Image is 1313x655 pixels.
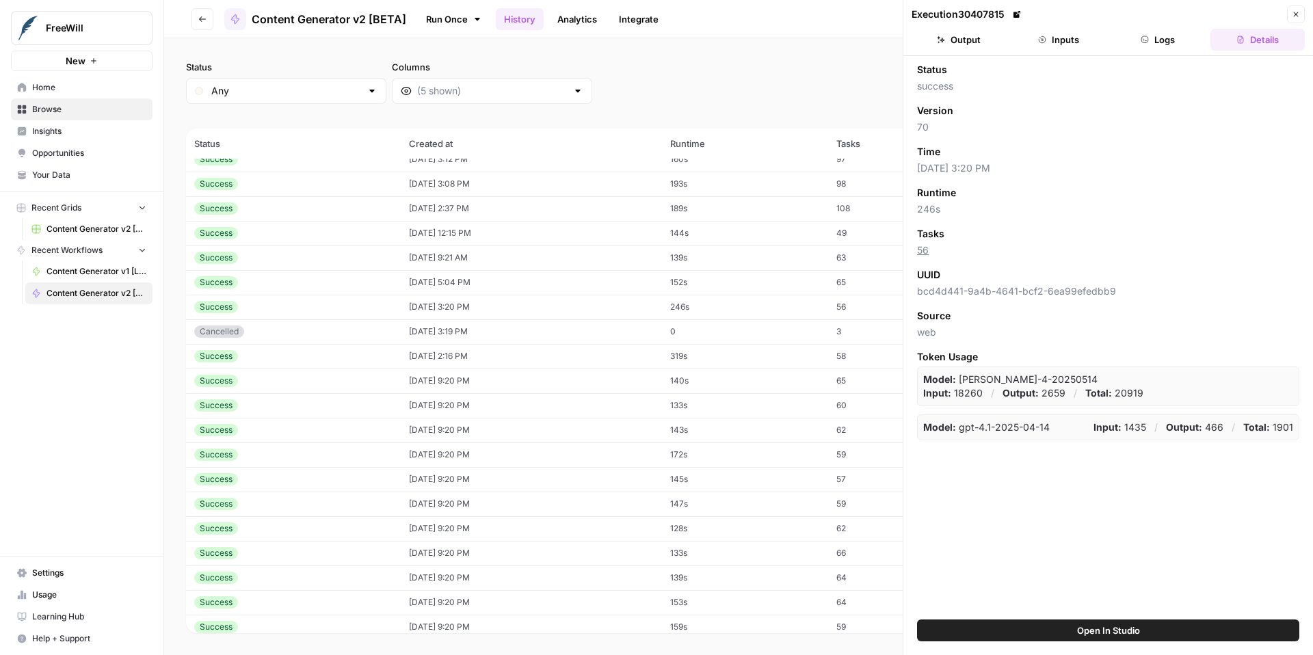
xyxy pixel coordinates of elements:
[828,541,959,565] td: 66
[194,252,238,264] div: Success
[828,129,959,159] th: Tasks
[401,492,662,516] td: [DATE] 9:20 PM
[194,350,238,362] div: Success
[828,516,959,541] td: 62
[11,120,152,142] a: Insights
[11,606,152,628] a: Learning Hub
[194,301,238,313] div: Success
[1093,421,1122,433] strong: Input:
[1003,387,1039,399] strong: Output:
[828,615,959,639] td: 59
[417,8,490,31] a: Run Once
[662,270,828,295] td: 152s
[11,584,152,606] a: Usage
[917,186,956,200] span: Runtime
[1085,387,1112,399] strong: Total:
[46,21,129,35] span: FreeWill
[1003,386,1065,400] p: 2659
[917,309,951,323] span: Source
[828,369,959,393] td: 65
[401,541,662,565] td: [DATE] 9:20 PM
[401,442,662,467] td: [DATE] 9:20 PM
[611,8,667,30] a: Integrate
[194,473,238,485] div: Success
[662,129,828,159] th: Runtime
[662,147,828,172] td: 160s
[401,245,662,270] td: [DATE] 9:21 AM
[25,218,152,240] a: Content Generator v2 [DRAFT] Test
[194,449,238,461] div: Success
[923,373,956,385] strong: Model:
[32,611,146,623] span: Learning Hub
[401,418,662,442] td: [DATE] 9:20 PM
[194,153,238,165] div: Success
[1074,386,1077,400] p: /
[401,221,662,245] td: [DATE] 12:15 PM
[401,295,662,319] td: [DATE] 3:20 PM
[401,319,662,344] td: [DATE] 3:19 PM
[32,632,146,645] span: Help + Support
[32,567,146,579] span: Settings
[662,369,828,393] td: 140s
[31,202,81,214] span: Recent Grids
[401,196,662,221] td: [DATE] 2:37 PM
[401,393,662,418] td: [DATE] 9:20 PM
[1166,421,1202,433] strong: Output:
[194,596,238,609] div: Success
[549,8,605,30] a: Analytics
[194,375,238,387] div: Success
[47,265,146,278] span: Content Generator v1 [LIVE]
[25,282,152,304] a: Content Generator v2 [BETA]
[194,325,244,338] div: Cancelled
[662,492,828,516] td: 147s
[11,240,152,260] button: Recent Workflows
[11,142,152,164] a: Opportunities
[1085,386,1143,400] p: 20919
[194,547,238,559] div: Success
[32,81,146,94] span: Home
[25,260,152,282] a: Content Generator v1 [LIVE]
[1166,420,1223,434] p: 466
[662,344,828,369] td: 319s
[401,172,662,196] td: [DATE] 3:08 PM
[923,387,951,399] strong: Input:
[11,77,152,98] a: Home
[662,541,828,565] td: 133s
[917,161,1299,175] span: [DATE] 3:20 PM
[828,221,959,245] td: 49
[194,621,238,633] div: Success
[923,386,983,400] p: 18260
[194,227,238,239] div: Success
[828,172,959,196] td: 98
[828,295,959,319] td: 56
[186,60,386,74] label: Status
[11,164,152,186] a: Your Data
[11,98,152,120] a: Browse
[923,421,956,433] strong: Model:
[917,227,944,241] span: Tasks
[991,386,994,400] p: /
[828,245,959,270] td: 63
[662,418,828,442] td: 143s
[194,498,238,510] div: Success
[194,522,238,535] div: Success
[917,350,1299,364] span: Token Usage
[417,84,567,98] input: (5 shown)
[11,51,152,71] button: New
[662,221,828,245] td: 144s
[401,344,662,369] td: [DATE] 2:16 PM
[917,244,929,256] a: 56
[662,516,828,541] td: 128s
[917,202,1299,216] span: 246s
[194,424,238,436] div: Success
[828,467,959,492] td: 57
[917,63,947,77] span: Status
[401,516,662,541] td: [DATE] 9:20 PM
[252,11,406,27] span: Content Generator v2 [BETA]
[662,393,828,418] td: 133s
[401,615,662,639] td: [DATE] 9:20 PM
[186,104,1291,129] span: (356 records)
[828,147,959,172] td: 97
[401,147,662,172] td: [DATE] 3:12 PM
[392,60,592,74] label: Columns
